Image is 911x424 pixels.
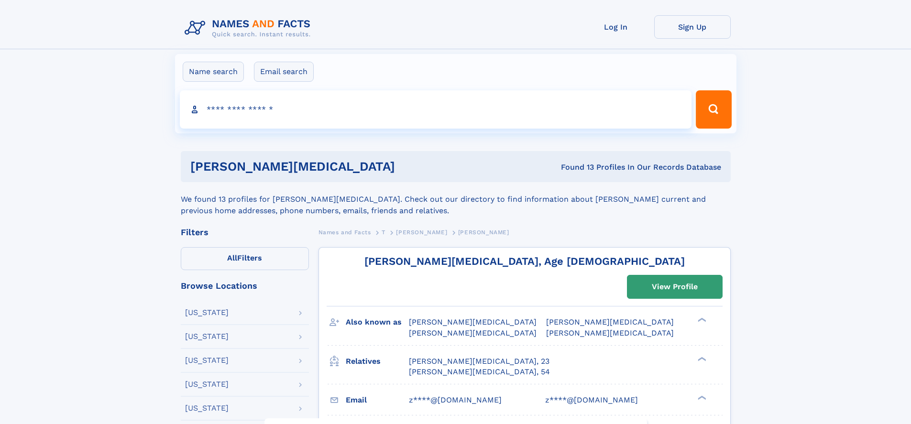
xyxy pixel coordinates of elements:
span: [PERSON_NAME][MEDICAL_DATA] [409,328,537,337]
div: ❯ [695,394,707,401]
span: [PERSON_NAME] [458,229,509,236]
span: All [227,253,237,262]
a: Log In [578,15,654,39]
a: [PERSON_NAME] [396,226,447,238]
button: Search Button [696,90,731,129]
a: T [382,226,385,238]
h1: [PERSON_NAME][MEDICAL_DATA] [190,161,478,173]
span: [PERSON_NAME][MEDICAL_DATA] [409,317,537,326]
div: [US_STATE] [185,404,229,412]
div: [US_STATE] [185,381,229,388]
h3: Email [346,392,409,408]
a: [PERSON_NAME][MEDICAL_DATA], 54 [409,367,550,377]
div: Browse Locations [181,282,309,290]
a: [PERSON_NAME][MEDICAL_DATA], 23 [409,356,549,367]
label: Name search [183,62,244,82]
div: View Profile [652,276,698,298]
label: Email search [254,62,314,82]
span: [PERSON_NAME][MEDICAL_DATA] [546,317,674,326]
h3: Also known as [346,314,409,330]
a: View Profile [627,275,722,298]
h3: Relatives [346,353,409,370]
div: We found 13 profiles for [PERSON_NAME][MEDICAL_DATA]. Check out our directory to find information... [181,182,731,217]
input: search input [180,90,692,129]
div: ❯ [695,356,707,362]
div: Found 13 Profiles In Our Records Database [478,162,721,173]
span: [PERSON_NAME][MEDICAL_DATA] [546,328,674,337]
label: Filters [181,247,309,270]
span: [PERSON_NAME] [396,229,447,236]
a: Sign Up [654,15,731,39]
div: Filters [181,228,309,237]
div: [US_STATE] [185,309,229,316]
div: [US_STATE] [185,333,229,340]
div: ❯ [695,317,707,323]
a: Names and Facts [318,226,371,238]
span: T [382,229,385,236]
img: Logo Names and Facts [181,15,318,41]
a: [PERSON_NAME][MEDICAL_DATA], Age [DEMOGRAPHIC_DATA] [364,255,685,267]
div: [US_STATE] [185,357,229,364]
